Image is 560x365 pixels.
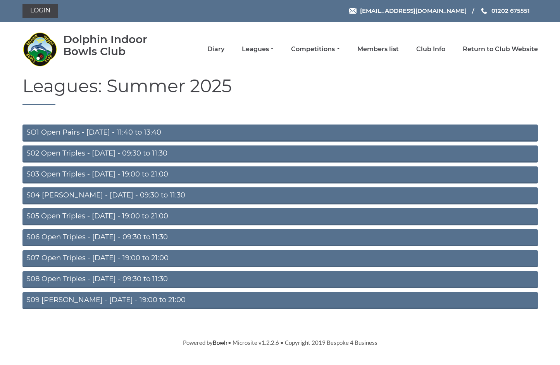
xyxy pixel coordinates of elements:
a: Email [EMAIL_ADDRESS][DOMAIN_NAME] [349,6,467,15]
a: S05 Open Triples - [DATE] - 19:00 to 21:00 [22,208,538,225]
a: S04 [PERSON_NAME] - [DATE] - 09:30 to 11:30 [22,187,538,204]
span: [EMAIL_ADDRESS][DOMAIN_NAME] [360,7,467,14]
h1: Leagues: Summer 2025 [22,76,538,105]
a: SO1 Open Pairs - [DATE] - 11:40 to 13:40 [22,125,538,142]
a: S09 [PERSON_NAME] - [DATE] - 19:00 to 21:00 [22,292,538,309]
span: 01202 675551 [491,7,530,14]
a: Members list [357,45,399,54]
a: S08 Open Triples - [DATE] - 09:30 to 11:30 [22,271,538,288]
a: Leagues [242,45,274,54]
a: Phone us 01202 675551 [480,6,530,15]
div: Dolphin Indoor Bowls Club [63,33,170,57]
a: Club Info [416,45,445,54]
a: Return to Club Website [463,45,538,54]
a: S02 Open Triples - [DATE] - 09:30 to 11:30 [22,145,538,163]
img: Dolphin Indoor Bowls Club [22,32,57,67]
a: Competitions [291,45,339,54]
span: Powered by • Microsite v1.2.2.6 • Copyright 2019 Bespoke 4 Business [183,339,377,346]
a: Bowlr [213,339,228,346]
a: S06 Open Triples - [DATE] - 09:30 to 11:30 [22,229,538,246]
a: S07 Open Triples - [DATE] - 19:00 to 21:00 [22,250,538,267]
a: Login [22,4,58,18]
a: Diary [207,45,224,54]
a: S03 Open Triples - [DATE] - 19:00 to 21:00 [22,166,538,183]
img: Phone us [481,8,487,14]
img: Email [349,8,357,14]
